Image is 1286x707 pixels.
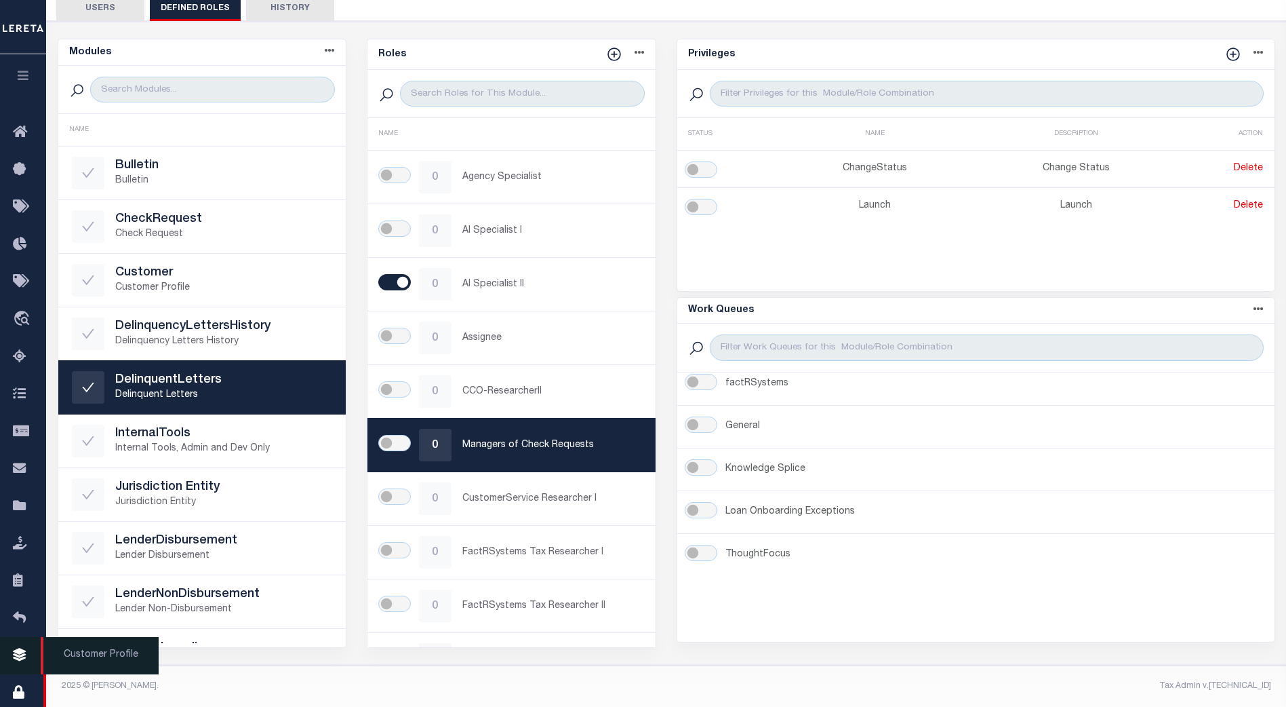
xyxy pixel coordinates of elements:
[367,579,656,632] a: 0FactRSystems Tax Researcher II
[462,599,642,613] p: FactRSystems Tax Researcher II
[115,266,333,281] h5: Customer
[367,204,656,257] a: 0AI Specialist I
[115,588,333,603] h5: LenderNonDisbursement
[419,429,451,461] div: 0
[115,174,333,188] p: Bulletin
[58,468,346,521] a: Jurisdiction EntityJurisdiction Entity
[367,633,656,686] a: 1Guest
[367,311,656,364] a: 0Assignee
[419,322,451,354] div: 0
[462,385,642,399] p: CCO-ResearcherII
[367,365,656,418] a: 0CCO-ResearcherII
[115,603,333,617] p: Lender Non-Disbursement
[115,641,333,656] h5: LoanOnboarding
[69,125,336,135] div: NAME
[115,534,333,549] h5: LenderDisbursement
[462,546,642,560] p: FactRSystems Tax Researcher I
[419,482,451,515] div: 0
[462,438,642,453] p: Managers of Check Requests
[710,335,1263,360] input: Filter Work Queues for this Module/Role Combination
[419,375,451,408] div: 0
[115,159,333,174] h5: Bulletin
[69,47,111,58] h5: Modules
[462,492,642,506] p: CustomerService Researcher I
[367,151,656,204] a: 0Agency Specialist
[378,49,406,60] h5: Roles
[115,281,333,295] p: Customer Profile
[115,227,333,242] p: Check Request
[419,161,451,193] div: 0
[419,590,451,622] div: 0
[115,427,333,442] h5: InternalTools
[378,129,645,139] div: NAME
[13,311,35,328] i: travel_explore
[58,361,346,414] a: DelinquentLettersDelinquent Letters
[52,680,666,692] div: 2025 © [PERSON_NAME].
[462,170,642,185] p: Agency Specialist
[400,81,645,107] input: Search Roles for This Module...
[115,373,333,388] h5: DelinquentLetters
[115,320,333,335] h5: DelinquencyLettersHistory
[367,258,656,311] a: 0AI Specialist II
[462,278,642,292] p: AI Specialist II
[58,254,346,307] a: CustomerCustomer Profile
[419,536,451,569] div: 0
[115,495,333,510] p: Jurisdiction Entity
[367,472,656,525] a: 0CustomerService Researcher I
[367,526,656,579] a: 0FactRSystems Tax Researcher I
[58,415,346,467] a: InternalToolsInternal Tools, Admin and Dev Only
[58,307,346,360] a: DelinquencyLettersHistoryDelinquency Letters History
[462,224,642,238] p: AI Specialist I
[115,388,333,402] p: Delinquent Letters
[115,480,333,495] h5: Jurisdiction Entity
[115,442,333,456] p: Internal Tools, Admin and Dev Only
[58,575,346,628] a: LenderNonDisbursementLender Non-Disbursement
[688,49,735,60] h5: Privileges
[419,214,451,247] div: 0
[419,643,451,676] div: 1
[419,268,451,301] div: 0
[115,335,333,349] p: Delinquency Letters History
[58,629,346,682] a: LoanOnboardingLoan Onboarding
[710,81,1263,107] input: Filter Privileges for this Module/Role Combination
[677,680,1271,692] div: Tax Admin v.[TECHNICAL_ID]
[462,331,642,345] p: Assignee
[115,549,333,563] p: Lender Disbursement
[367,419,656,472] a: 0Managers of Check Requests
[58,200,346,253] a: CheckRequestCheck Request
[58,147,346,199] a: BulletinBulletin
[58,522,346,575] a: LenderDisbursementLender Disbursement
[115,212,333,227] h5: CheckRequest
[90,77,335,102] input: Search Modules...
[688,305,754,316] h5: Work Queues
